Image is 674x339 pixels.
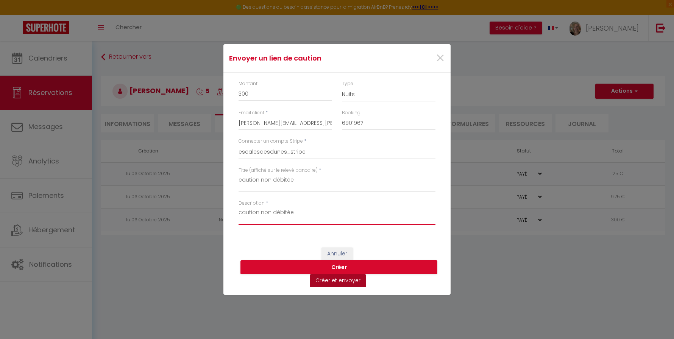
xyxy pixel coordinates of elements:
label: Titre (affiché sur le relevé bancaire) [239,167,318,174]
label: Booking [342,109,360,117]
button: Créer [240,260,437,275]
button: Close [435,50,445,67]
label: Type [342,80,353,87]
span: × [435,47,445,70]
label: Montant [239,80,257,87]
button: Annuler [321,247,353,260]
label: Connecter un compte Stripe [239,138,303,145]
label: Email client [239,109,264,117]
label: Description [239,200,265,207]
button: Créer et envoyer [310,274,366,287]
h4: Envoyer un lien de caution [229,53,370,64]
